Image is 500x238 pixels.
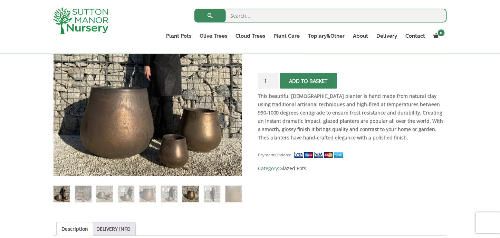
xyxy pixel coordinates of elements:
[258,152,291,157] small: Payment Options:
[140,186,156,202] img: The Lang Co Glazed Golden Bronze Plant Pots - Image 5
[258,93,443,141] strong: This beautiful [DEMOGRAPHIC_DATA] planter is hand made from natural clay using traditional artisa...
[304,31,349,41] a: Topiary&Other
[372,31,401,41] a: Delivery
[54,186,70,202] img: The Lang Co Glazed Golden Bronze Plant Pots
[195,31,231,41] a: Olive Trees
[182,186,199,202] img: The Lang Co Glazed Golden Bronze Plant Pots - Image 7
[96,186,113,202] img: The Lang Co Glazed Golden Bronze Plant Pots - Image 3
[280,73,337,89] button: Add to basket
[204,186,220,202] img: The Lang Co Glazed Golden Bronze Plant Pots - Image 8
[429,31,447,41] a: 0
[96,222,131,236] a: DELIVERY INFO
[162,31,195,41] a: Plant Pots
[269,31,304,41] a: Plant Care
[438,29,445,36] span: 0
[349,31,372,41] a: About
[280,165,307,172] a: Glazed Pots
[231,31,269,41] a: Cloud Trees
[294,151,346,158] img: payment supported
[161,186,177,202] img: The Lang Co Glazed Golden Bronze Plant Pots - Image 6
[258,73,279,89] input: Product quantity
[61,222,88,236] a: Description
[258,164,447,173] span: Category:
[118,186,134,202] img: The Lang Co Glazed Golden Bronze Plant Pots - Image 4
[75,186,91,202] img: The Lang Co Glazed Golden Bronze Plant Pots - Image 2
[194,9,447,22] input: Search...
[401,31,429,41] a: Contact
[53,7,108,34] img: logo
[225,186,242,202] img: The Lang Co Glazed Golden Bronze Plant Pots - Image 9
